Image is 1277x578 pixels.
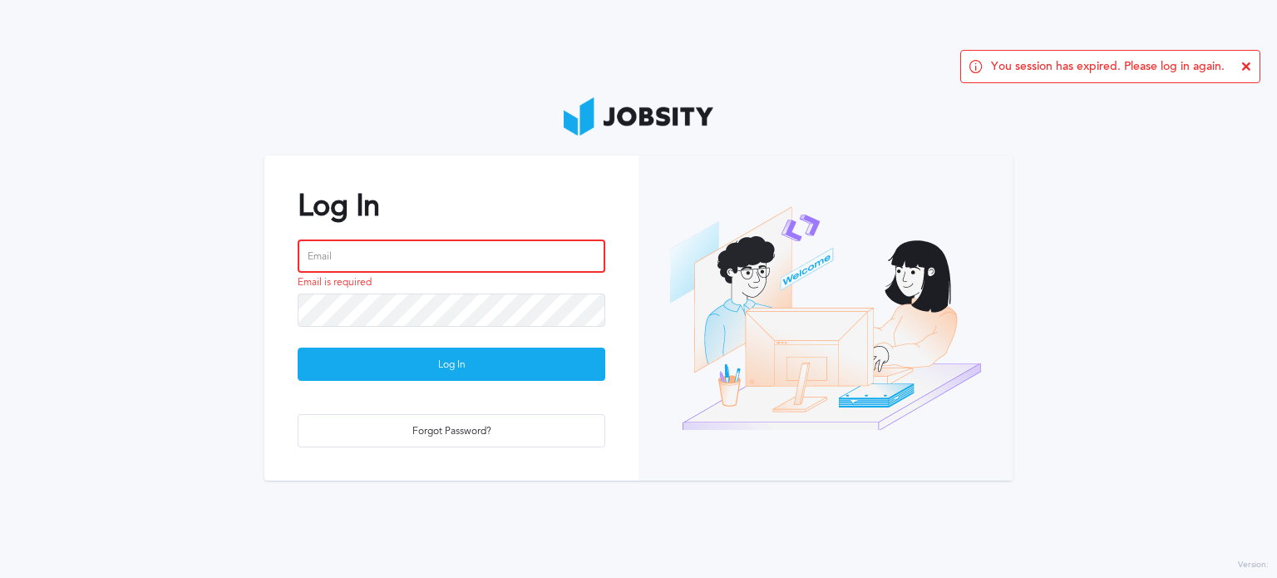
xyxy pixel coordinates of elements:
[298,189,605,223] h2: Log In
[298,348,604,382] div: Log In
[298,415,604,448] div: Forgot Password?
[298,348,605,381] button: Log In
[298,240,605,273] input: Email
[1238,561,1269,571] label: Version:
[991,60,1225,73] span: You session has expired. Please log in again.
[298,277,372,289] span: Email is required
[298,414,605,447] button: Forgot Password?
